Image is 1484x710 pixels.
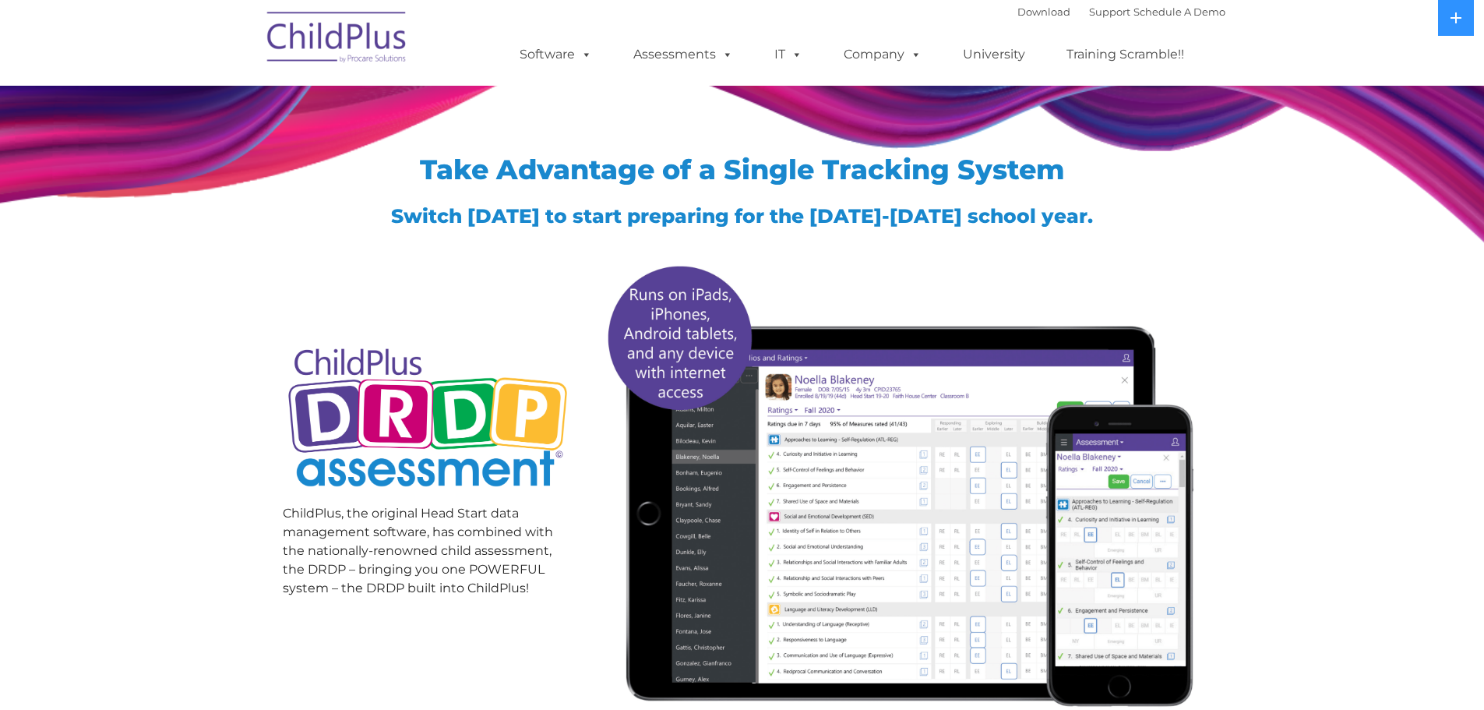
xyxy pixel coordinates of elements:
[947,39,1041,70] a: University
[618,39,749,70] a: Assessments
[1051,39,1200,70] a: Training Scramble!!
[1017,5,1070,18] a: Download
[283,331,573,508] img: Copyright - DRDP Logo
[1133,5,1225,18] a: Schedule A Demo
[1017,5,1225,18] font: |
[759,39,818,70] a: IT
[259,1,415,79] img: ChildPlus by Procare Solutions
[828,39,937,70] a: Company
[420,153,1065,186] span: Take Advantage of a Single Tracking System
[283,506,553,595] span: ChildPlus, the original Head Start data management software, has combined with the nationally-ren...
[391,204,1093,228] span: Switch [DATE] to start preparing for the [DATE]-[DATE] school year.
[1089,5,1130,18] a: Support
[504,39,608,70] a: Software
